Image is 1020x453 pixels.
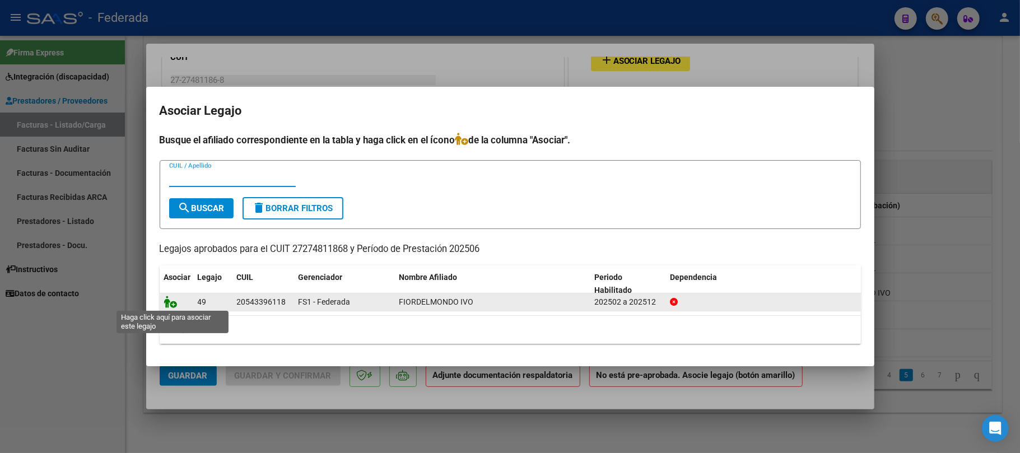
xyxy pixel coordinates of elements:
[395,265,590,302] datatable-header-cell: Nombre Afiliado
[160,265,193,302] datatable-header-cell: Asociar
[590,265,665,302] datatable-header-cell: Periodo Habilitado
[294,265,395,302] datatable-header-cell: Gerenciador
[670,273,717,282] span: Dependencia
[232,265,294,302] datatable-header-cell: CUIL
[237,273,254,282] span: CUIL
[160,100,861,122] h2: Asociar Legajo
[198,297,207,306] span: 49
[982,415,1009,442] div: Open Intercom Messenger
[253,203,333,213] span: Borrar Filtros
[253,201,266,214] mat-icon: delete
[665,265,861,302] datatable-header-cell: Dependencia
[178,203,225,213] span: Buscar
[299,297,351,306] span: FS1 - Federada
[160,316,861,344] div: 1 registros
[178,201,192,214] mat-icon: search
[169,198,234,218] button: Buscar
[160,242,861,256] p: Legajos aprobados para el CUIT 27274811868 y Período de Prestación 202506
[594,296,661,309] div: 202502 a 202512
[594,273,632,295] span: Periodo Habilitado
[243,197,343,220] button: Borrar Filtros
[160,133,861,147] h4: Busque el afiliado correspondiente en la tabla y haga click en el ícono de la columna "Asociar".
[237,296,286,309] div: 20543396118
[198,273,222,282] span: Legajo
[164,273,191,282] span: Asociar
[399,273,458,282] span: Nombre Afiliado
[299,273,343,282] span: Gerenciador
[399,297,474,306] span: FIORDELMONDO IVO
[193,265,232,302] datatable-header-cell: Legajo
